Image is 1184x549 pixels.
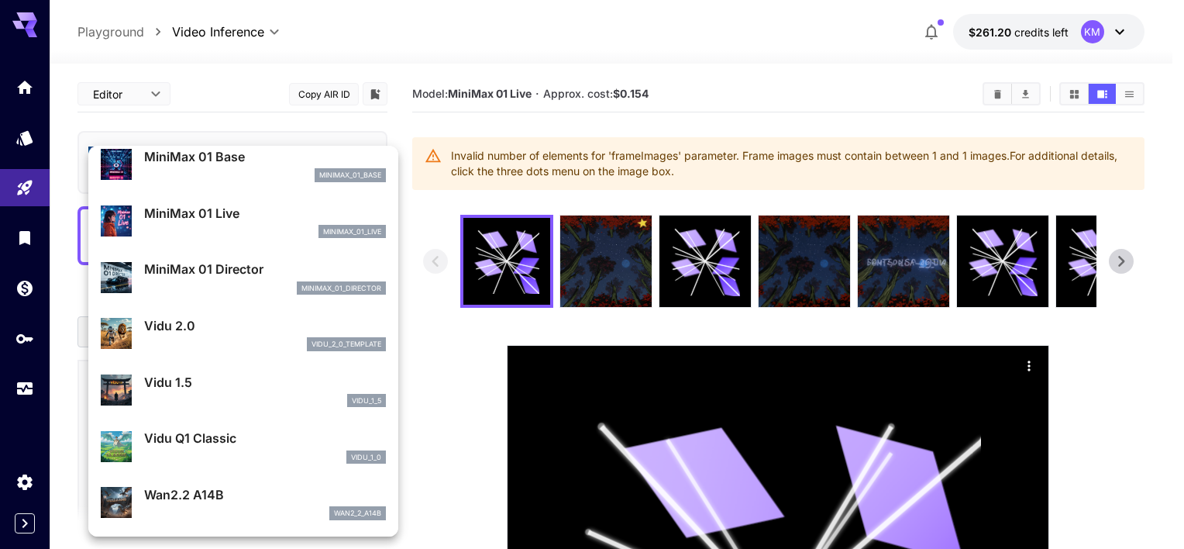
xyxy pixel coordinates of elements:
[101,198,386,245] div: MiniMax 01 Liveminimax_01_live
[323,226,381,237] p: minimax_01_live
[144,147,386,166] p: MiniMax 01 Base
[311,339,381,350] p: vidu_2_0_template
[352,395,381,406] p: vidu_1_5
[144,260,386,278] p: MiniMax 01 Director
[101,423,386,470] div: Vidu Q1 Classicvidu_1_0
[101,367,386,414] div: Vidu 1.5vidu_1_5
[334,508,381,519] p: wan2_2_a14b
[144,204,386,223] p: MiniMax 01 Live
[144,373,386,392] p: Vidu 1.5
[101,141,386,188] div: MiniMax 01 Baseminimax_01_base
[101,310,386,357] div: Vidu 2.0vidu_2_0_template
[101,254,386,301] div: MiniMax 01 Directorminimax_01_director
[319,170,381,181] p: minimax_01_base
[351,452,381,463] p: vidu_1_0
[144,485,386,504] p: Wan2.2 A14B
[301,283,381,294] p: minimax_01_director
[101,479,386,527] div: Wan2.2 A14Bwan2_2_a14b
[144,316,386,335] p: Vidu 2.0
[144,429,386,447] p: Vidu Q1 Classic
